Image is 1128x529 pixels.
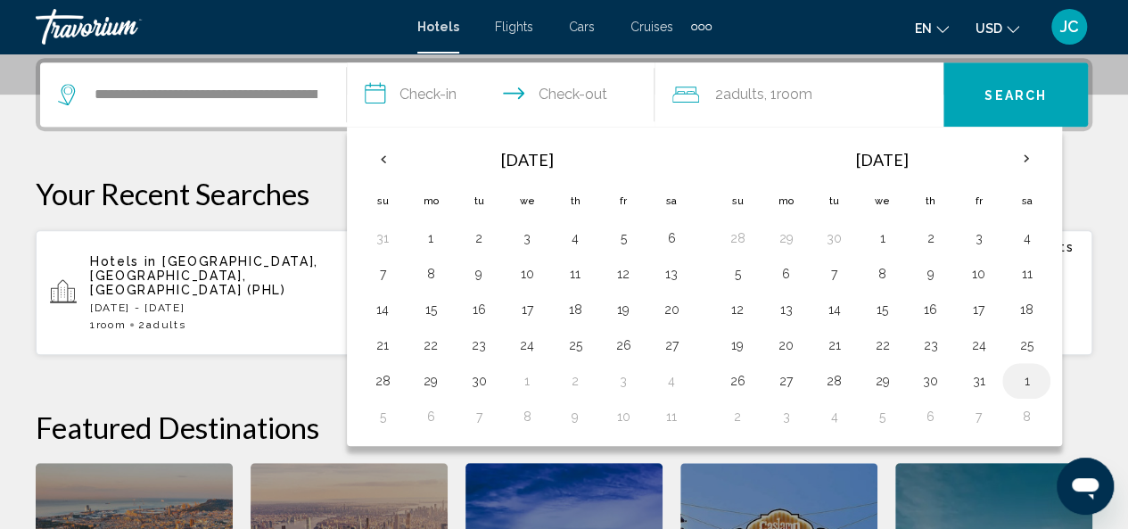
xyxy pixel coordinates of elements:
button: Day 21 [819,333,848,358]
button: Day 13 [657,261,686,286]
span: Search [984,88,1047,103]
button: Day 6 [771,261,800,286]
button: Day 7 [368,261,397,286]
button: Day 6 [916,404,944,429]
button: Day 21 [368,333,397,358]
button: Day 8 [513,404,541,429]
button: Day 23 [916,333,944,358]
span: Hotels in [90,254,157,269]
h2: Featured Destinations [36,409,1092,445]
p: Your Recent Searches [36,176,1092,211]
button: Day 3 [609,368,638,393]
button: Day 6 [416,404,445,429]
button: Day 23 [465,333,493,358]
button: Day 26 [609,333,638,358]
button: Day 19 [609,297,638,322]
button: Day 17 [513,297,541,322]
th: [DATE] [407,138,647,181]
span: [GEOGRAPHIC_DATA], [GEOGRAPHIC_DATA], [GEOGRAPHIC_DATA] (PHL) [90,254,318,297]
div: Search widget [40,62,1088,127]
button: Day 18 [561,297,589,322]
button: Day 25 [1012,333,1041,358]
button: Day 27 [771,368,800,393]
button: Day 5 [723,261,752,286]
button: Day 28 [368,368,397,393]
button: Day 31 [368,226,397,251]
button: Day 16 [465,297,493,322]
button: Day 9 [916,261,944,286]
button: Extra navigation items [691,12,712,41]
button: Day 9 [465,261,493,286]
span: Room [777,86,812,103]
button: Day 10 [513,261,541,286]
button: Day 30 [819,226,848,251]
button: Previous month [358,138,407,179]
button: Day 20 [657,297,686,322]
button: Day 30 [465,368,493,393]
span: , 1 [764,82,812,107]
button: Day 3 [964,226,992,251]
button: Day 28 [819,368,848,393]
button: Day 11 [561,261,589,286]
button: Day 8 [868,261,896,286]
a: Travorium [36,9,399,45]
button: Day 11 [1012,261,1041,286]
span: 1 [90,318,126,331]
button: Day 31 [964,368,992,393]
button: Day 20 [771,333,800,358]
button: Travelers: 2 adults, 0 children [655,62,943,127]
button: Day 5 [609,226,638,251]
span: Adults [146,318,185,331]
button: Day 30 [916,368,944,393]
button: Day 3 [771,404,800,429]
button: Day 11 [657,404,686,429]
button: Day 4 [561,226,589,251]
button: Day 2 [916,226,944,251]
button: Hotels in [GEOGRAPHIC_DATA], [GEOGRAPHIC_DATA], [GEOGRAPHIC_DATA] (PHL)[DATE] - [DATE]1Room2Adults [36,229,376,356]
span: Room [96,318,127,331]
button: Day 16 [916,297,944,322]
iframe: Button to launch messaging window [1057,458,1114,515]
button: Day 29 [416,368,445,393]
button: Day 5 [868,404,896,429]
span: USD [976,21,1002,36]
a: Flights [495,20,533,34]
th: [DATE] [762,138,1002,181]
span: en [915,21,932,36]
button: Day 10 [964,261,992,286]
a: Cars [569,20,595,34]
button: User Menu [1046,8,1092,45]
button: Day 1 [416,226,445,251]
button: Day 6 [657,226,686,251]
button: Day 8 [1012,404,1041,429]
button: Day 12 [609,261,638,286]
button: Day 2 [465,226,493,251]
a: Hotels [417,20,459,34]
button: Day 2 [561,368,589,393]
button: Day 4 [819,404,848,429]
button: Day 12 [723,297,752,322]
button: Day 29 [868,368,896,393]
span: 2 [138,318,185,331]
button: Day 24 [513,333,541,358]
button: Day 9 [561,404,589,429]
button: Day 22 [416,333,445,358]
button: Change currency [976,15,1019,41]
button: Day 25 [561,333,589,358]
button: Day 26 [723,368,752,393]
button: Change language [915,15,949,41]
button: Day 19 [723,333,752,358]
button: Day 7 [819,261,848,286]
button: Day 4 [657,368,686,393]
p: [DATE] - [DATE] [90,302,362,314]
a: Cruises [630,20,673,34]
button: Day 4 [1012,226,1041,251]
button: Day 1 [513,368,541,393]
button: Day 7 [465,404,493,429]
button: Check in and out dates [347,62,654,127]
button: Day 29 [771,226,800,251]
button: Day 14 [368,297,397,322]
button: Day 7 [964,404,992,429]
